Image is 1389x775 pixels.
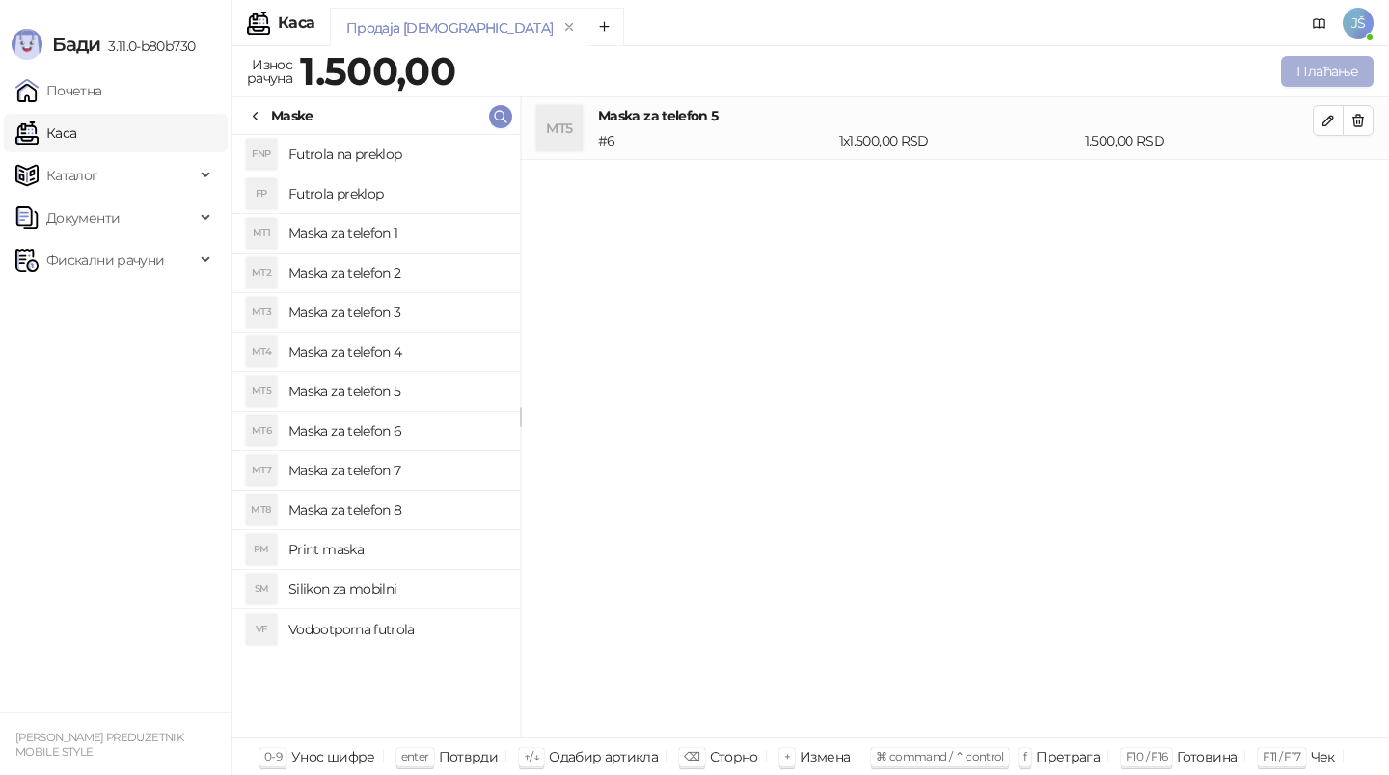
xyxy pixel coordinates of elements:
div: MT5 [536,105,583,151]
button: Плаћање [1281,56,1374,87]
div: Готовина [1177,744,1237,769]
h4: Maska za telefon 1 [288,218,504,249]
span: ↑/↓ [524,749,539,763]
h4: Vodootporna futrola [288,614,504,645]
a: Каса [15,114,76,152]
span: Бади [52,33,100,56]
small: [PERSON_NAME] PREDUZETNIK MOBILE STYLE [15,731,183,759]
h4: Maska za telefon 6 [288,415,504,446]
strong: 1.500,00 [300,47,455,94]
div: MT2 [246,257,277,288]
h4: Maska za telefon 5 [288,376,504,407]
span: F10 / F16 [1126,749,1167,763]
div: Одабир артикла [549,744,658,769]
h4: Maska za telefon 7 [288,455,504,486]
h4: Silikon za mobilni [288,574,504,604]
div: MT3 [246,297,277,328]
div: Претрага [1036,744,1100,769]
div: VF [246,614,277,645]
div: # 6 [594,130,835,151]
h4: Print maska [288,534,504,565]
div: Каса [278,15,314,31]
div: MT5 [246,376,277,407]
a: Почетна [15,71,102,110]
div: Измена [800,744,850,769]
span: + [784,749,790,763]
div: Продаја [DEMOGRAPHIC_DATA] [346,17,553,39]
h4: Maska za telefon 2 [288,257,504,288]
div: MT6 [246,415,277,446]
span: F11 / F17 [1263,749,1300,763]
span: 3.11.0-b80b730 [100,38,195,55]
span: enter [401,749,429,763]
div: Потврди [439,744,499,769]
div: MT8 [246,494,277,525]
span: Документи [46,199,120,237]
div: MT4 [246,336,277,367]
div: Maske [271,105,313,126]
div: Сторно [710,744,758,769]
span: 0-9 [264,749,282,763]
div: Чек [1311,744,1335,769]
button: Add tab [586,8,624,46]
div: FNP [246,139,277,170]
div: 1 x 1.500,00 RSD [835,130,1081,151]
span: Каталог [46,156,98,195]
h4: Maska za telefon 4 [288,336,504,367]
span: ⌫ [684,749,699,763]
a: Документација [1304,8,1335,39]
h4: Maska za telefon 5 [598,105,1313,126]
div: FP [246,178,277,209]
h4: Futrola preklop [288,178,504,209]
button: remove [557,19,582,36]
span: ⌘ command / ⌃ control [876,749,1004,763]
div: Унос шифре [291,744,375,769]
div: 1.500,00 RSD [1081,130,1317,151]
div: grid [232,135,520,737]
span: f [1023,749,1026,763]
h4: Maska za telefon 8 [288,494,504,525]
div: MT7 [246,455,277,486]
div: MT1 [246,218,277,249]
span: Фискални рачуни [46,241,164,280]
h4: Maska za telefon 3 [288,297,504,328]
h4: Futrola na preklop [288,139,504,170]
div: SM [246,574,277,604]
div: Износ рачуна [243,52,296,91]
span: JŠ [1343,8,1374,39]
div: PM [246,534,277,565]
img: Logo [12,29,42,60]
